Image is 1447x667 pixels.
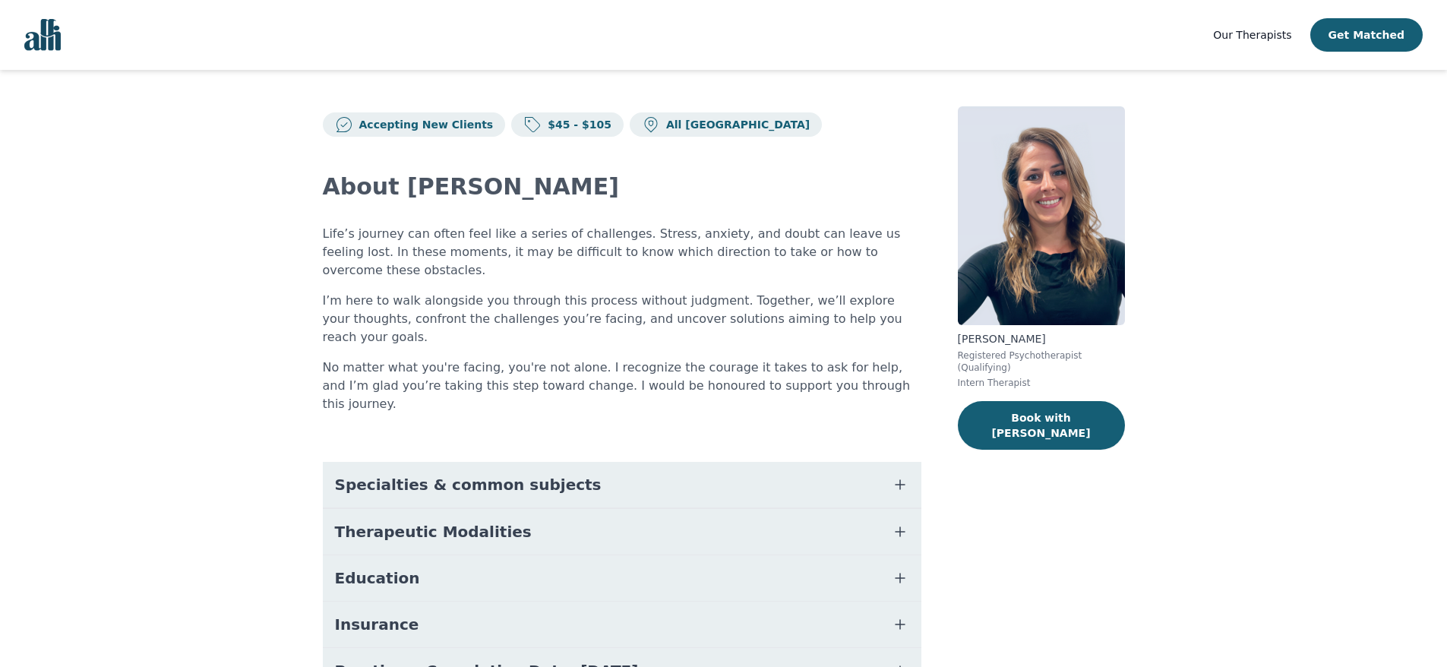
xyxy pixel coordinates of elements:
p: Life’s journey can often feel like a series of challenges. Stress, anxiety, and doubt can leave u... [323,225,921,280]
span: Insurance [335,614,419,635]
p: Intern Therapist [958,377,1125,389]
h2: About [PERSON_NAME] [323,173,921,201]
button: Insurance [323,602,921,647]
span: Therapeutic Modalities [335,521,532,542]
button: Book with [PERSON_NAME] [958,401,1125,450]
span: Education [335,567,420,589]
p: I’m here to walk alongside you through this process without judgment. Together, we’ll explore you... [323,292,921,346]
a: Our Therapists [1213,26,1291,44]
img: Rachel_Bickley [958,106,1125,325]
p: Accepting New Clients [353,117,494,132]
button: Specialties & common subjects [323,462,921,507]
p: No matter what you're facing, you're not alone. I recognize the courage it takes to ask for help,... [323,359,921,413]
p: All [GEOGRAPHIC_DATA] [660,117,810,132]
img: alli logo [24,19,61,51]
p: [PERSON_NAME] [958,331,1125,346]
button: Get Matched [1310,18,1423,52]
span: Specialties & common subjects [335,474,602,495]
span: Our Therapists [1213,29,1291,41]
p: Registered Psychotherapist (Qualifying) [958,349,1125,374]
button: Education [323,555,921,601]
p: $45 - $105 [542,117,611,132]
button: Therapeutic Modalities [323,509,921,555]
